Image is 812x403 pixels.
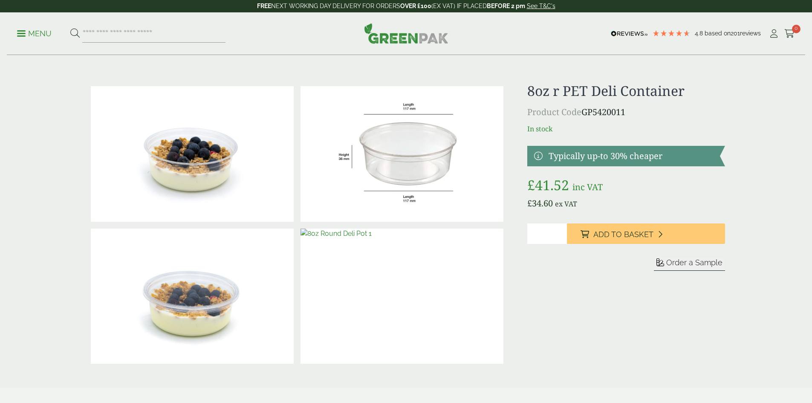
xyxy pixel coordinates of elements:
[400,3,431,9] strong: OVER £100
[705,30,731,37] span: Based on
[527,83,725,99] h1: 8oz r PET Deli Container
[527,106,725,119] p: GP5420011
[784,27,795,40] a: 0
[567,223,725,244] button: Add to Basket
[731,30,740,37] span: 201
[572,181,603,193] span: inc VAT
[301,229,503,364] img: 8oz Round Deli Pot 1
[792,25,800,33] span: 0
[611,31,648,37] img: REVIEWS.io
[555,199,577,209] span: ex VAT
[527,197,532,209] span: £
[654,258,725,271] button: Order a Sample
[527,124,725,134] p: In stock
[17,29,52,39] p: Menu
[527,3,555,9] a: See T&C's
[301,86,503,222] img: PETdeli_8oz
[364,23,448,43] img: GreenPak Supplies
[527,106,581,118] span: Product Code
[527,176,535,194] span: £
[652,29,691,37] div: 4.79 Stars
[257,3,271,9] strong: FREE
[487,3,525,9] strong: BEFORE 2 pm
[17,29,52,37] a: Menu
[593,230,653,239] span: Add to Basket
[666,258,722,267] span: Order a Sample
[769,29,779,38] i: My Account
[527,197,553,209] bdi: 34.60
[695,30,705,37] span: 4.8
[784,29,795,38] i: Cart
[91,86,294,222] img: 8oz R PET Deli Container With Musli (Large)
[740,30,761,37] span: reviews
[91,229,294,364] img: 8oz R PET Deli Container With Musli And Lid (Large)
[527,176,569,194] bdi: 41.52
